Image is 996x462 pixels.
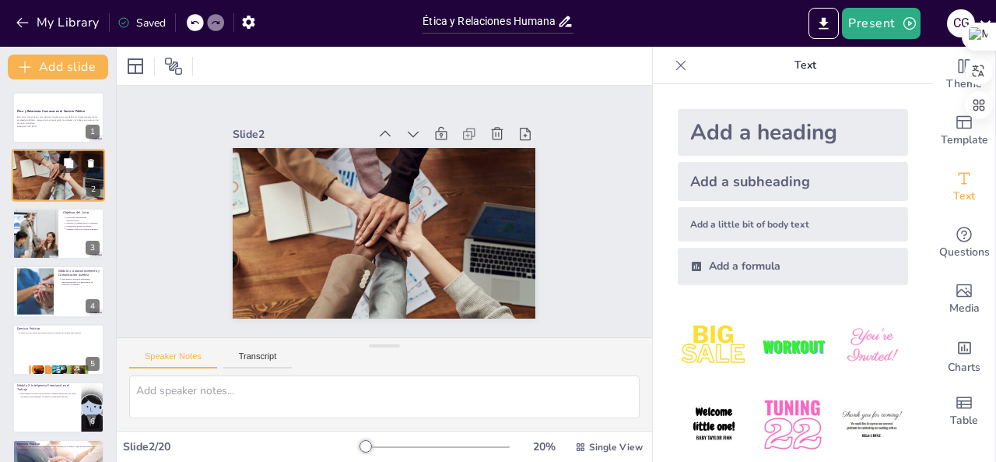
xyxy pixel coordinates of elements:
[12,266,104,317] div: 4
[164,57,183,76] span: Position
[8,55,108,79] button: Add slide
[678,248,908,285] div: Add a formula
[678,389,750,461] img: 4.jpeg
[86,299,100,313] div: 4
[933,103,995,159] div: Add ready made slides
[12,92,104,143] div: 1
[20,331,100,334] p: Reescribe tres frases que sueles usar en tu trabajo de manera más asertiva.
[678,310,750,383] img: 1.jpeg
[589,441,643,453] span: Single View
[86,125,100,139] div: 1
[61,278,100,287] p: Este módulo aborda la autoestima, autoconocimiento y la importancia de escuchar con empatía.
[933,383,995,439] div: Add a table
[20,446,100,451] p: Describe una situación reciente en la que te enojaste en el trabajo. ¿Qué podrías haber hecho dif...
[933,327,995,383] div: Add charts and graphs
[223,351,293,369] button: Transcript
[756,310,829,383] img: 2.jpeg
[86,241,100,255] div: 3
[58,269,100,277] p: Módulo 1: Autoconocimiento y Comunicación Asertiva
[953,188,975,205] span: Text
[12,208,104,259] div: 3
[352,39,443,157] div: Slide 2
[933,159,995,215] div: Add text boxes
[123,439,360,454] div: Slide 2 / 20
[525,439,563,454] div: 20 %
[66,216,100,221] p: Fortalecer competencias interpersonales.
[86,414,100,428] div: 6
[947,9,975,37] div: C G
[86,357,100,371] div: 5
[678,207,908,242] div: Add a little bit of body text
[678,109,908,156] div: Add a heading
[946,76,982,93] span: Theme
[933,47,995,103] div: Change the overall theme
[59,154,78,173] button: Duplicate Slide
[933,271,995,327] div: Add images, graphics, shapes or video
[129,351,217,369] button: Speaker Notes
[423,10,556,33] input: Insert title
[17,125,100,128] p: Generated with [URL]
[947,8,975,39] button: C G
[12,10,106,35] button: My Library
[17,109,85,113] strong: Ética y Relaciones Humanas en el Servicio Público
[12,382,104,433] div: 6
[941,132,988,149] span: Template
[66,224,100,227] p: Fomentar el trabajo en equipo.
[66,222,100,225] p: Mejorar la comunicación y la empatía.
[678,162,908,201] div: Add a subheading
[117,16,166,30] div: Saved
[756,389,829,461] img: 5.jpeg
[950,412,978,429] span: Table
[17,442,100,446] p: Ejercicio Práctico
[939,244,990,261] span: Questions
[836,310,908,383] img: 3.jpeg
[693,47,917,84] p: Text
[836,389,908,461] img: 6.jpeg
[63,210,100,215] p: Objetivos del Curso
[66,227,100,231] p: Manejar conflictos constructivamente.
[12,150,105,203] div: 2
[949,300,980,317] span: Media
[17,116,100,125] p: Este curso virtual tiene como objetivo fortalecer las competencias interpersonales de los emplead...
[17,326,100,330] p: Ejercicio Práctico
[948,359,980,376] span: Charts
[123,54,148,79] div: Layout
[82,154,100,173] button: Delete Slide
[12,324,104,376] div: 5
[808,8,839,39] button: Export to PowerPoint
[842,8,920,39] button: Present
[933,215,995,271] div: Get real-time input from your audience
[20,392,76,397] p: Este módulo se centra en reconocer y manejar emociones, así como estrategias para mantener la cal...
[86,183,100,197] div: 2
[17,383,77,392] p: Módulo 2: Inteligencia Emocional en el Trabajo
